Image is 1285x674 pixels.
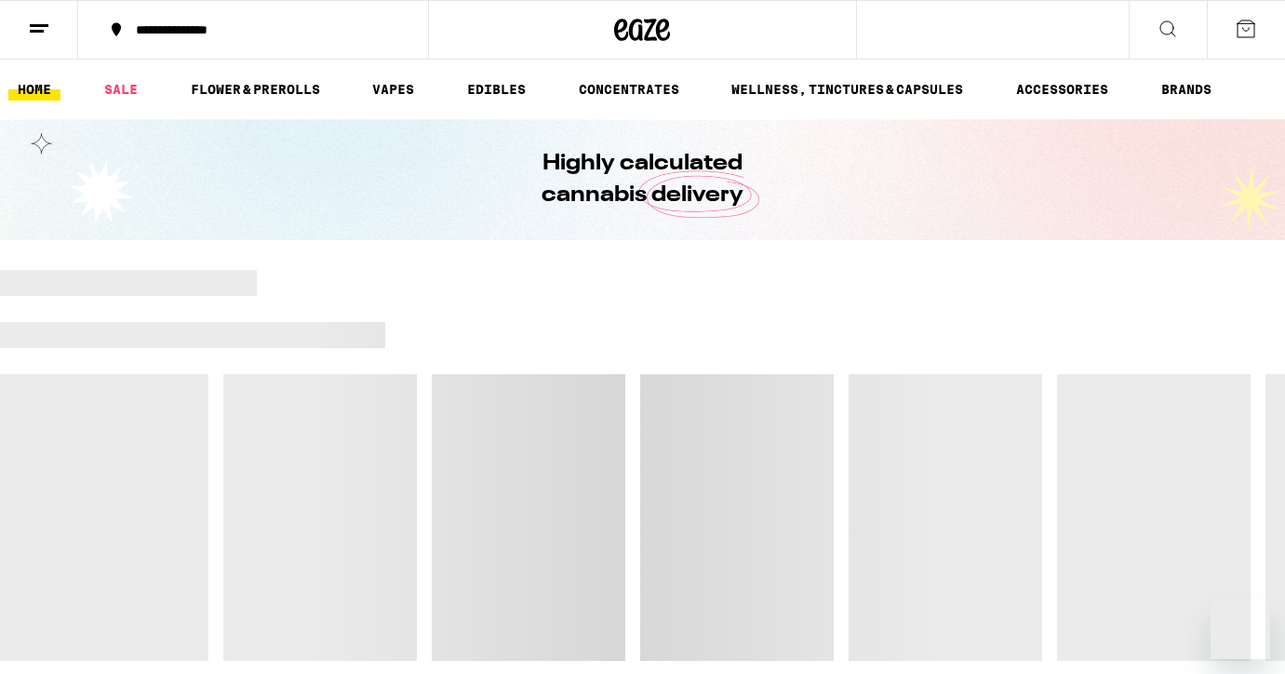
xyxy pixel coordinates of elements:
[95,78,147,101] a: SALE
[1211,600,1270,659] iframe: Button to launch messaging window
[722,78,972,101] a: WELLNESS, TINCTURES & CAPSULES
[181,78,329,101] a: FLOWER & PREROLLS
[569,78,689,101] a: CONCENTRATES
[8,78,60,101] a: HOME
[1152,78,1221,101] a: BRANDS
[458,78,535,101] a: EDIBLES
[1007,78,1118,101] a: ACCESSORIES
[489,148,796,211] h1: Highly calculated cannabis delivery
[363,78,423,101] a: VAPES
